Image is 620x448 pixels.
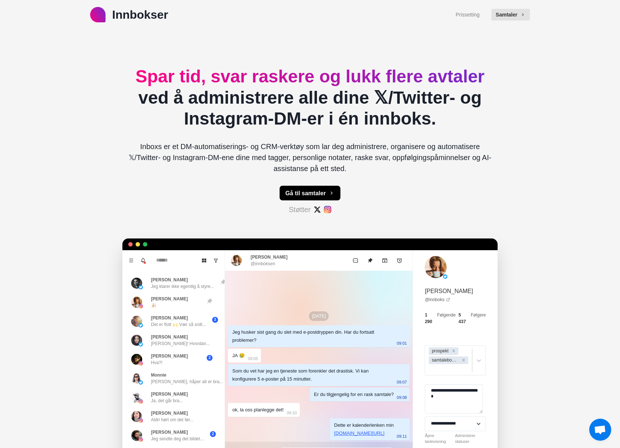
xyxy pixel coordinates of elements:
[231,255,242,266] img: bilde
[151,411,188,416] font: [PERSON_NAME]
[589,419,611,441] div: Åpne chat
[455,433,476,444] font: Administrer statuser
[151,277,188,282] font: [PERSON_NAME]
[139,437,143,442] img: bilde
[314,206,321,213] img: #
[248,356,258,361] font: 09:05
[397,395,407,400] font: 09:08
[432,358,460,363] font: samtalebooket
[139,361,143,366] img: bilde
[280,186,340,200] button: Gå til samtaler
[314,392,394,397] font: Er du tilgjengelig for en rask samtale?
[285,190,326,196] font: Gå til samtaler
[324,206,331,213] img: #
[251,255,288,260] font: [PERSON_NAME]
[460,356,468,364] div: Fjern bestilte samtaler
[455,11,479,19] a: Prissetting
[136,67,485,86] font: Spar tid, svar raskere og lukk flere avtaler
[450,347,458,355] div: Fjern potensiell kunde
[251,261,275,266] font: @innboksen
[425,297,444,302] font: @innboks
[289,206,311,214] font: Støtter
[363,253,377,268] button: Løsne
[232,407,284,412] font: ok, la oss planlegge det!
[112,8,168,21] font: Innbokser
[210,255,222,266] button: Vis uleste samtaler
[151,284,214,289] font: Jeg klarer ikke egentlig å styre...
[232,329,376,343] font: Jeg husker sist gang du slet med e-postdryppen din. Har du fortsatt problemer?
[334,422,394,428] font: Dette er kalenderlenken min
[139,304,143,308] img: bilde
[151,430,188,435] font: [PERSON_NAME]
[151,373,166,378] font: Monnie
[131,354,142,365] img: bilde
[137,255,149,266] button: Varsler
[425,288,473,294] font: [PERSON_NAME]
[131,297,142,308] img: bilde
[348,253,363,268] button: Merk som ulest
[151,341,210,346] font: [PERSON_NAME]! Hvordan...
[392,253,407,268] button: Legg til påminnelse
[131,430,142,441] img: bilde
[131,392,142,403] img: bilde
[129,142,491,173] font: Inboxs er et DM-automatiserings- og CRM-verktøy som lar deg administrere, organisere og automatis...
[131,373,142,384] img: bilde
[151,322,206,327] font: Det er flott 🙌 Vær så snill...
[151,334,188,340] font: [PERSON_NAME]
[397,380,407,384] font: 09:07
[90,6,168,23] a: logoInnbokser
[131,316,142,327] img: bilde
[397,434,407,438] font: 09:11
[232,353,245,358] font: JA 😢
[131,278,142,289] img: bilde
[397,341,407,345] font: 09:01
[151,315,188,321] font: [PERSON_NAME]
[198,255,210,266] button: Styrevisning
[125,255,137,266] button: Meny
[425,433,446,444] font: Åpne tavlevisning
[151,360,162,365] font: Hva?!
[151,296,188,301] font: [PERSON_NAME]
[334,430,384,436] font: [DOMAIN_NAME][URL]
[90,7,106,22] img: logo
[455,12,479,18] font: Prissetting
[443,274,447,279] img: bilde
[139,380,143,385] img: bilde
[151,398,183,403] font: Ja, det går bra...
[432,348,449,353] font: prospekt
[208,356,211,360] font: 2
[138,88,481,129] font: ved å administrere alle dine 𝕏/Twitter- og Instagram-DM-er i én innboks.
[139,342,143,347] img: bilde
[287,411,297,415] font: 09:10
[471,312,486,318] font: Følgere
[437,312,456,318] font: Følgende
[232,368,370,382] font: Som du vet har jeg en tjeneste som forenkler det drastisk. Vi kan konfigurere 5 e-poster på 15 mi...
[312,314,326,319] font: [DATE]
[151,392,188,397] font: [PERSON_NAME]
[131,335,142,346] img: bilde
[151,303,156,308] font: 🎉
[151,436,204,441] font: Jeg sendte deg det bildet...
[377,253,392,268] button: Arkiv
[139,285,143,289] img: bilde
[425,312,432,324] font: 1 290
[139,418,143,423] img: bilde
[139,323,143,327] img: bilde
[139,399,143,404] img: bilde
[151,417,193,422] font: Aldri hørt om det før...
[214,318,216,322] font: 3
[491,9,530,21] button: Samtaler
[425,256,447,278] img: bilde
[212,432,214,436] font: 2
[131,411,142,422] img: bilde
[496,12,517,18] font: Samtaler
[458,312,466,324] font: 5 437
[425,296,450,303] a: @innboks​
[151,379,223,384] font: [PERSON_NAME], håper alt er bra...
[151,353,188,359] font: [PERSON_NAME]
